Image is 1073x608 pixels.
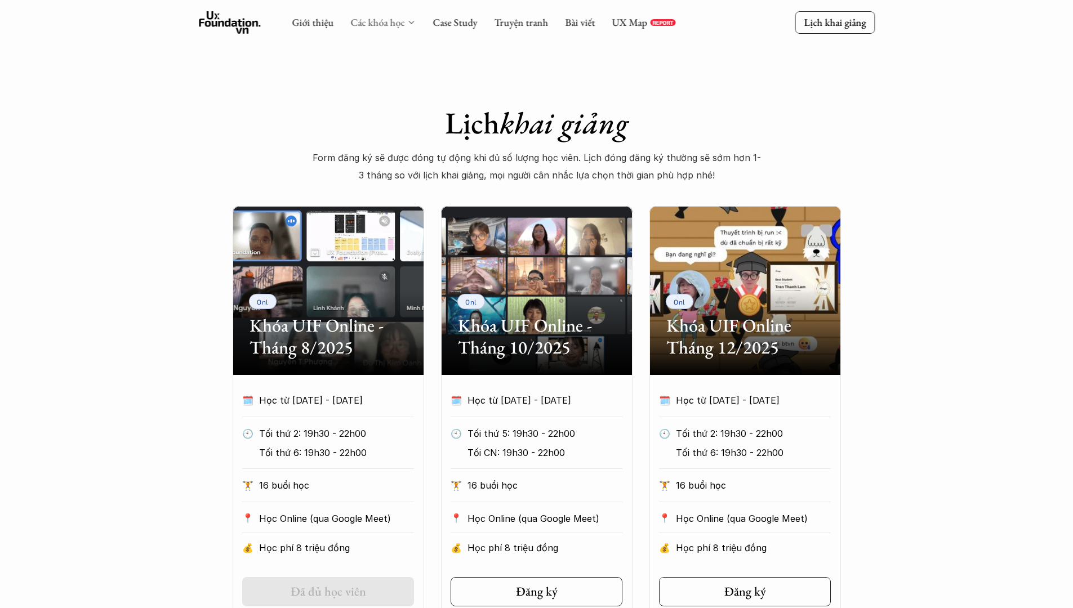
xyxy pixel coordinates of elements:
a: Bài viết [565,16,595,29]
p: 💰 [242,539,253,556]
p: Tối CN: 19h30 - 22h00 [468,444,622,461]
p: Onl [465,298,477,306]
p: Onl [257,298,269,306]
p: 💰 [451,539,462,556]
p: 🗓️ [659,392,670,409]
h5: Đã đủ học viên [291,584,366,599]
h2: Khóa UIF Online - Tháng 8/2025 [250,315,407,358]
a: REPORT [650,19,675,26]
p: Lịch khai giảng [804,16,866,29]
p: Tối thứ 6: 19h30 - 22h00 [259,444,414,461]
p: 🗓️ [242,392,253,409]
p: Học phí 8 triệu đồng [676,539,831,556]
p: Học từ [DATE] - [DATE] [468,392,602,409]
h2: Khóa UIF Online - Tháng 10/2025 [458,315,616,358]
a: Truyện tranh [494,16,548,29]
p: Tối thứ 2: 19h30 - 22h00 [676,425,831,442]
h5: Đăng ký [724,584,766,599]
p: Học từ [DATE] - [DATE] [259,392,393,409]
p: 🏋️ [242,477,253,494]
p: 💰 [659,539,670,556]
p: 🏋️ [451,477,462,494]
p: Học phí 8 triệu đồng [259,539,414,556]
em: khai giảng [500,103,628,142]
a: Case Study [433,16,477,29]
p: Tối thứ 6: 19h30 - 22h00 [676,444,831,461]
p: REPORT [652,19,673,26]
p: Form đăng ký sẽ được đóng tự động khi đủ số lượng học viên. Lịch đóng đăng ký thường sẽ sớm hơn 1... [311,149,762,184]
a: Đăng ký [451,577,622,606]
p: Học từ [DATE] - [DATE] [676,392,810,409]
p: 🕙 [659,425,670,442]
p: 16 buổi học [676,477,831,494]
p: 🗓️ [451,392,462,409]
p: 🕙 [242,425,253,442]
p: Onl [674,298,685,306]
a: UX Map [612,16,647,29]
p: Học Online (qua Google Meet) [468,510,622,527]
p: Học Online (qua Google Meet) [259,510,414,527]
p: Học phí 8 triệu đồng [468,539,622,556]
p: Tối thứ 2: 19h30 - 22h00 [259,425,414,442]
a: Các khóa học [350,16,404,29]
p: 📍 [451,513,462,524]
h5: Đăng ký [516,584,558,599]
a: Lịch khai giảng [795,11,875,33]
p: Tối thứ 5: 19h30 - 22h00 [468,425,622,442]
p: 🏋️ [659,477,670,494]
p: Học Online (qua Google Meet) [676,510,831,527]
h1: Lịch [311,105,762,141]
p: 🕙 [451,425,462,442]
a: Giới thiệu [292,16,333,29]
p: 16 buổi học [259,477,414,494]
a: Đăng ký [659,577,831,606]
p: 16 buổi học [468,477,622,494]
h2: Khóa UIF Online Tháng 12/2025 [666,315,824,358]
p: 📍 [659,513,670,524]
p: 📍 [242,513,253,524]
